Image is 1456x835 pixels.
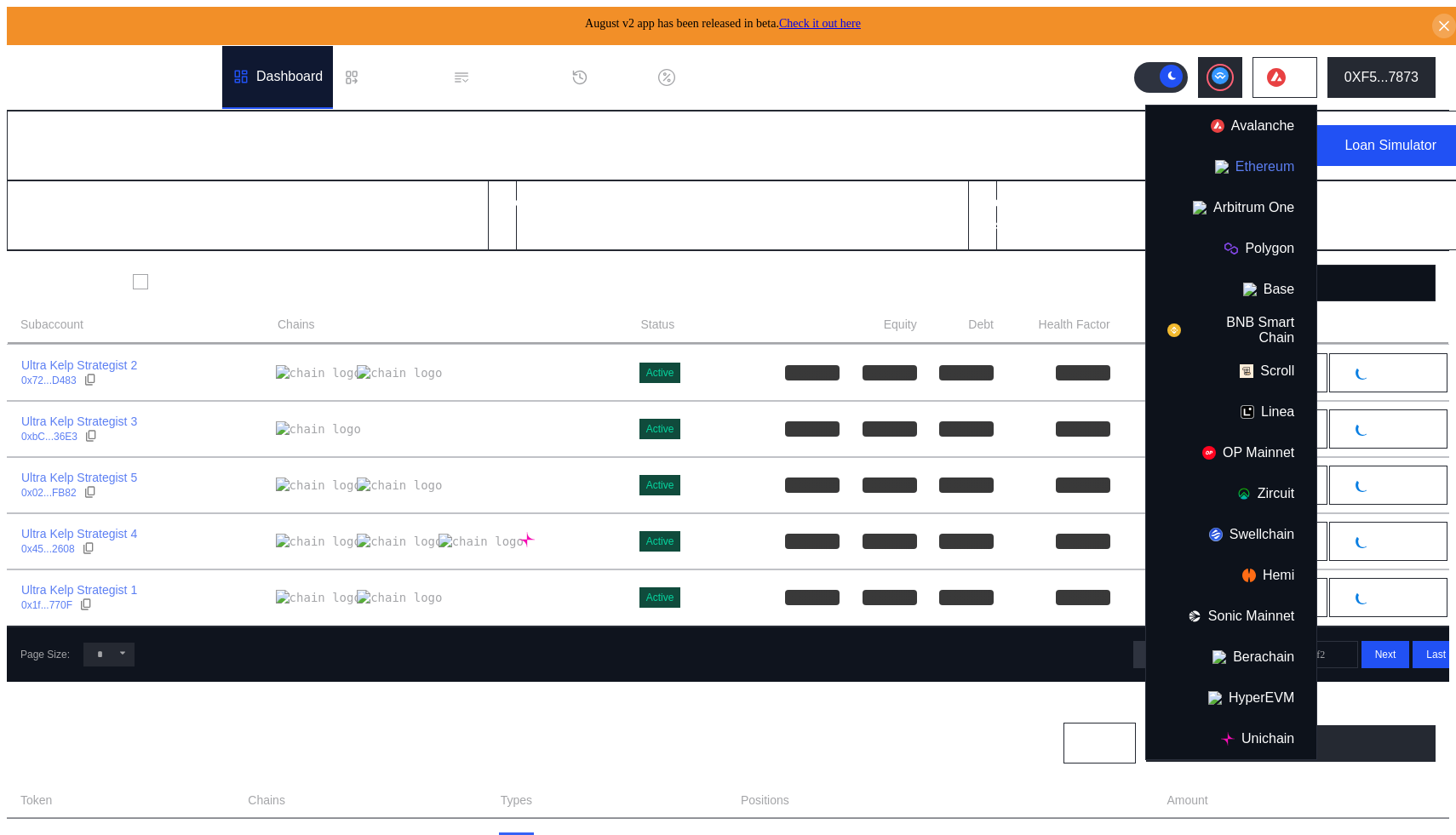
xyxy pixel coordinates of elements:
h2: Total Debt [502,195,568,210]
span: Chain [1078,737,1104,749]
img: chain logo [276,478,361,493]
img: chain logo [1242,569,1256,582]
button: Next [1361,641,1410,668]
button: Hemi [1146,555,1316,596]
img: chain logo [519,532,535,547]
button: Ethereum [1146,146,1316,187]
img: chain logo [439,534,524,549]
img: pending [1356,366,1369,380]
a: Loan Book [333,46,443,109]
img: chain logo [357,590,442,605]
span: USD Value [1378,792,1436,809]
button: OP Mainnet [1146,432,1316,473]
button: 0XF5...7873 [1327,57,1436,98]
img: chain logo [1240,364,1253,378]
img: chain logo [1243,283,1257,296]
img: chain logo [1167,323,1181,337]
div: Ultra Kelp Strategist 5 [21,470,137,485]
a: Discount Factors [648,46,794,109]
button: chain logo [1253,57,1317,98]
img: chain logo [1267,68,1286,87]
div: Page Size: [20,649,70,661]
div: Permissions [477,70,551,85]
img: chain logo [1193,201,1207,214]
div: My Dashboard [21,130,178,162]
div: Subaccounts [20,273,119,293]
div: 0 [502,215,513,236]
img: chain logo [357,534,442,549]
span: Last [1426,649,1446,661]
img: chain logo [1224,242,1238,255]
div: 14,610,221.963 [983,215,1126,236]
span: Positions [741,792,789,809]
span: Withdraw [1376,535,1421,548]
span: Health Factor [1039,316,1110,334]
div: Ultra Kelp Strategist 1 [21,582,137,598]
span: Equity [884,316,917,334]
button: Avalanche [1146,106,1316,146]
div: Ultra Kelp Strategist 3 [21,414,137,429]
button: Polygon [1146,228,1316,269]
button: Swellchain [1146,514,1316,555]
img: chain logo [276,365,361,380]
label: Show Closed Accounts [155,274,281,289]
span: Account Balance [750,316,840,334]
img: chain logo [1202,446,1216,460]
div: 0x02...FB82 [21,487,77,499]
div: USD [172,215,208,236]
a: Permissions [443,46,561,109]
button: Sonic Mainnet [1146,596,1316,637]
img: chain logo [1209,528,1223,541]
div: Active [646,479,674,491]
button: First [1133,641,1180,668]
button: Linea [1146,392,1316,432]
img: chain logo [1215,160,1229,174]
span: Chains [278,316,315,334]
span: Token [20,792,52,809]
img: chain logo [1221,732,1235,746]
img: pending [1356,422,1369,436]
span: Types [501,792,532,809]
div: Dashboard [256,69,323,84]
div: History [595,70,638,85]
img: chain logo [276,590,361,605]
div: Discount Factors [682,70,784,85]
span: Amount [1167,792,1207,809]
span: August v2 app has been released in beta. [585,17,861,30]
button: Zircuit [1146,473,1316,514]
span: Subaccount [20,316,83,334]
img: chain logo [276,534,361,549]
button: pendingWithdraw [1328,352,1448,393]
button: Unichain [1146,718,1316,759]
span: Status [640,316,674,334]
div: USD [519,215,555,236]
img: pending [1356,535,1369,548]
img: pending [1356,478,1369,492]
img: chain logo [1241,405,1254,419]
button: Scroll [1146,351,1316,392]
button: HyperEVM [1146,678,1316,718]
img: chain logo [1212,650,1226,664]
img: chain logo [357,365,442,380]
button: pendingWithdraw [1328,409,1448,449]
div: Ultra Kelp Strategist 2 [21,357,137,373]
a: Dashboard [222,46,333,109]
span: Next [1375,649,1396,661]
span: Debt [968,316,994,334]
div: Active [646,535,674,547]
button: Base [1146,269,1316,310]
img: chain logo [1237,487,1251,500]
img: chain logo [1211,119,1224,133]
div: 0xbC...36E3 [21,431,77,443]
img: chain logo [1208,691,1222,705]
h2: Total Equity [983,195,1059,210]
button: BNB Smart Chain [1146,310,1316,351]
div: Active [646,423,674,435]
button: Chain [1063,723,1136,764]
div: Active [646,592,674,603]
img: pending [1356,591,1369,604]
div: Loan Simulator [1344,138,1436,153]
button: pendingWithdraw [1328,577,1448,618]
button: pendingWithdraw [1328,465,1448,506]
button: pendingWithdraw [1328,521,1448,562]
